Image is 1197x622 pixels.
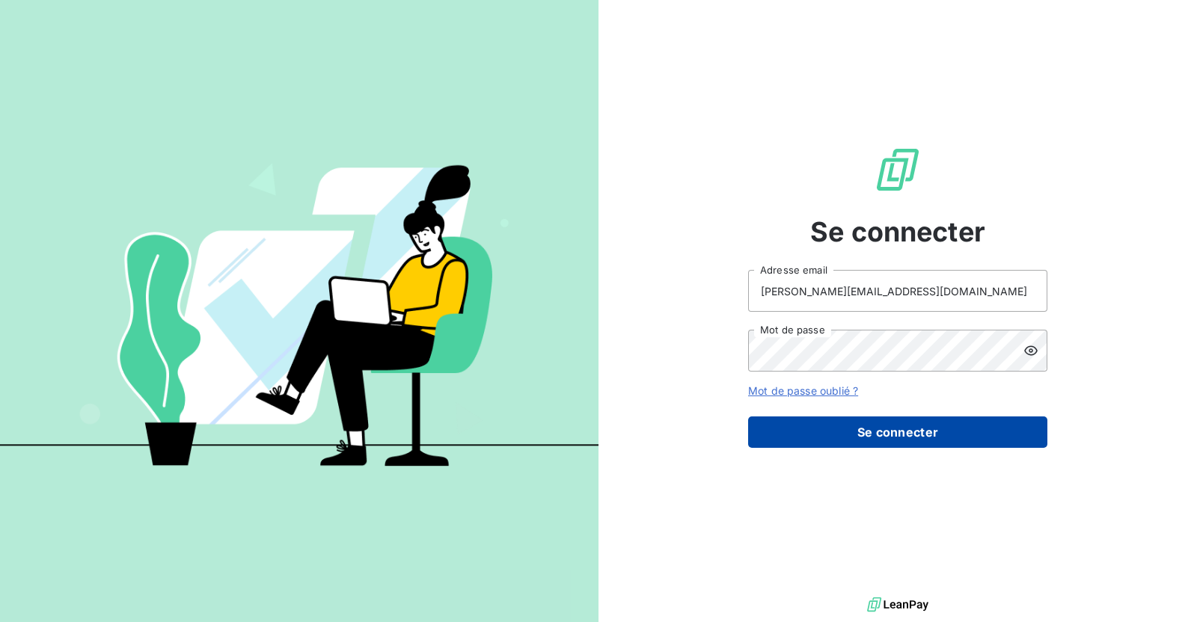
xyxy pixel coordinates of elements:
img: logo [867,594,928,616]
button: Se connecter [748,416,1047,448]
a: Mot de passe oublié ? [748,384,858,397]
span: Se connecter [810,212,985,252]
input: placeholder [748,270,1047,312]
img: Logo LeanPay [874,146,922,194]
